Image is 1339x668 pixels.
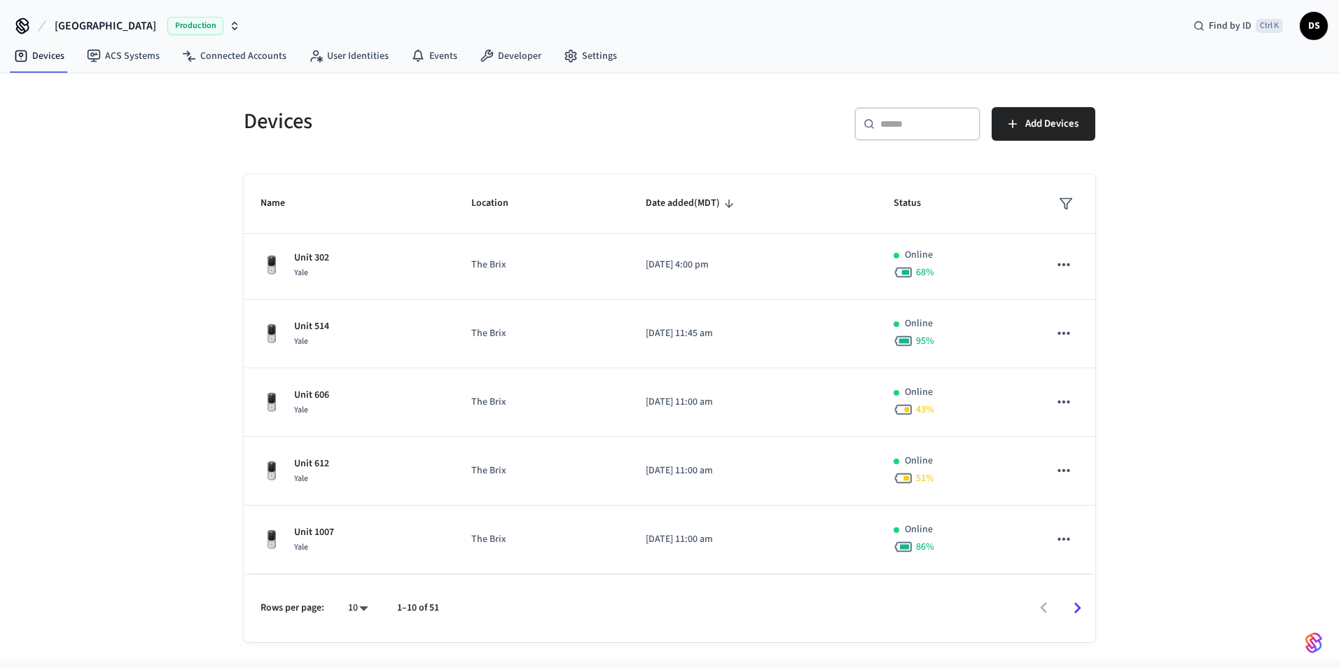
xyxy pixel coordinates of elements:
p: Unit 612 [294,457,329,471]
span: Add Devices [1025,115,1078,133]
span: Date added(MDT) [646,193,738,214]
span: 68 % [916,265,934,279]
p: [DATE] 11:45 am [646,326,860,341]
img: SeamLogoGradient.69752ec5.svg [1305,632,1322,654]
img: Yale Assure Touchscreen Wifi Smart Lock, Satin Nickel, Front [261,460,283,482]
a: ACS Systems [76,43,171,69]
span: 51 % [916,471,934,485]
p: [DATE] 11:00 am [646,395,860,410]
span: [GEOGRAPHIC_DATA] [55,18,156,34]
p: Unit 606 [294,388,329,403]
p: The Brix [471,464,613,478]
img: Yale Assure Touchscreen Wifi Smart Lock, Satin Nickel, Front [261,391,283,414]
span: Yale [294,404,308,416]
p: [DATE] 11:00 am [646,464,860,478]
p: The Brix [471,326,613,341]
a: Devices [3,43,76,69]
p: Rows per page: [261,601,324,615]
p: Online [905,316,933,331]
p: Online [905,248,933,263]
a: Events [400,43,469,69]
button: Add Devices [992,107,1095,141]
span: Ctrl K [1256,19,1283,33]
span: Yale [294,335,308,347]
p: The Brix [471,532,613,547]
p: The Brix [471,395,613,410]
span: Yale [294,267,308,279]
p: The Brix [471,258,613,272]
button: Go to next page [1061,592,1094,625]
span: Status [894,193,939,214]
button: DS [1300,12,1328,40]
p: Online [905,522,933,537]
span: 43 % [916,403,934,417]
span: Name [261,193,303,214]
span: DS [1301,13,1326,39]
span: Yale [294,473,308,485]
a: Developer [469,43,553,69]
span: Production [167,17,223,35]
div: Find by IDCtrl K [1182,13,1294,39]
p: Unit 514 [294,319,329,334]
span: Yale [294,541,308,553]
span: Location [471,193,527,214]
span: 95 % [916,334,934,348]
p: Unit 1007 [294,525,334,540]
p: [DATE] 4:00 pm [646,258,860,272]
span: Find by ID [1209,19,1251,33]
p: Online [905,454,933,468]
a: User Identities [298,43,400,69]
img: Yale Assure Touchscreen Wifi Smart Lock, Satin Nickel, Front [261,254,283,277]
p: [DATE] 11:00 am [646,532,860,547]
img: Yale Assure Touchscreen Wifi Smart Lock, Satin Nickel, Front [261,323,283,345]
p: 1–10 of 51 [397,601,439,615]
a: Settings [553,43,628,69]
img: Yale Assure Touchscreen Wifi Smart Lock, Satin Nickel, Front [261,529,283,551]
h5: Devices [244,107,661,136]
span: 86 % [916,540,934,554]
p: Unit 302 [294,251,329,265]
div: 10 [341,598,375,618]
p: Online [905,385,933,400]
a: Connected Accounts [171,43,298,69]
